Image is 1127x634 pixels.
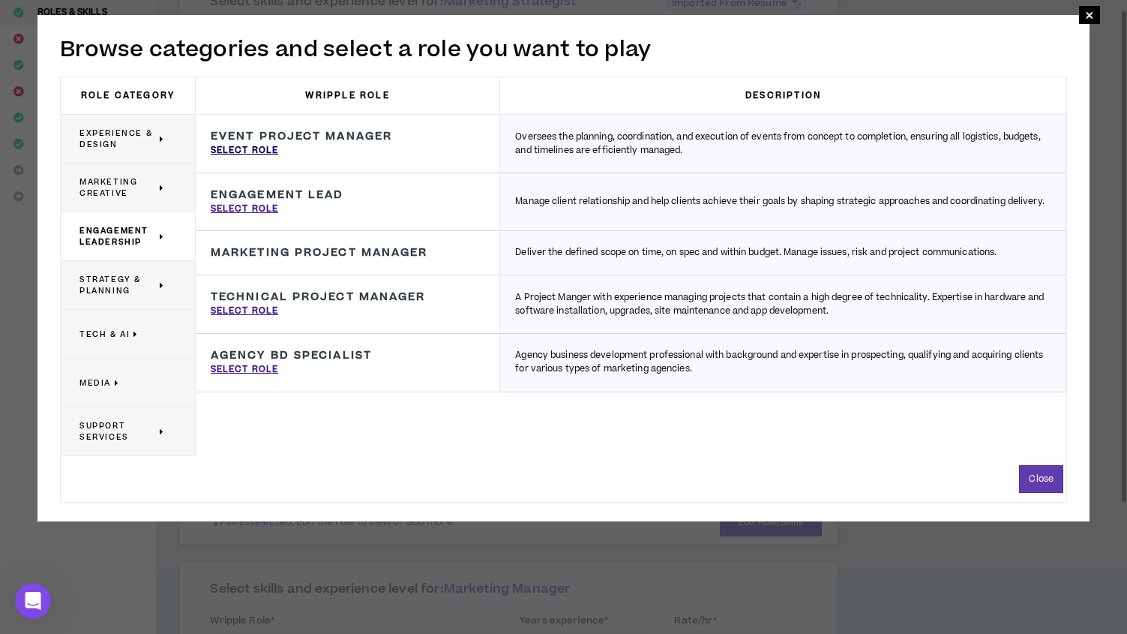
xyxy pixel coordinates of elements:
h3: Engagement Lead [211,188,344,202]
p: Select Role [211,363,278,377]
p: Select Role [211,203,278,216]
button: Close [1019,465,1063,493]
p: Deliver the defined scope on time, on spec and within budget. Manage issues, risk and project com... [515,246,997,260]
span: Marketing Creative [79,176,156,199]
h3: Role Category [61,77,196,114]
span: Strategy & Planning [79,274,156,296]
span: Media [79,377,111,389]
span: Experience & Design [79,128,156,150]
h3: Event Project Manager [211,130,392,143]
p: Agency business development professional with background and expertise in prospecting, qualifying... [515,349,1051,376]
span: × [1085,6,1094,24]
h3: Wripple Role [196,77,500,114]
p: Select Role [211,305,278,318]
p: Oversees the planning, coordination, and execution of events from concept to completion, ensuring... [515,131,1051,158]
h3: Description [500,77,1066,114]
p: Select Role [211,144,278,158]
span: Engagement Leadership [79,225,156,248]
h3: Marketing Project Manager [211,246,428,260]
h3: Agency BD Specialist [211,349,372,362]
p: A Project Manger with experience managing projects that contain a high degree of technicality. Ex... [515,291,1051,318]
span: Tech & AI [79,329,130,340]
h3: Technical Project Manager [211,290,426,304]
span: Support Services [79,420,156,443]
iframe: Intercom live chat [15,583,51,619]
p: Manage client relationship and help clients achieve their goals by shaping strategic approaches a... [515,195,1044,209]
h2: Browse categories and select a role you want to play [60,34,1067,65]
